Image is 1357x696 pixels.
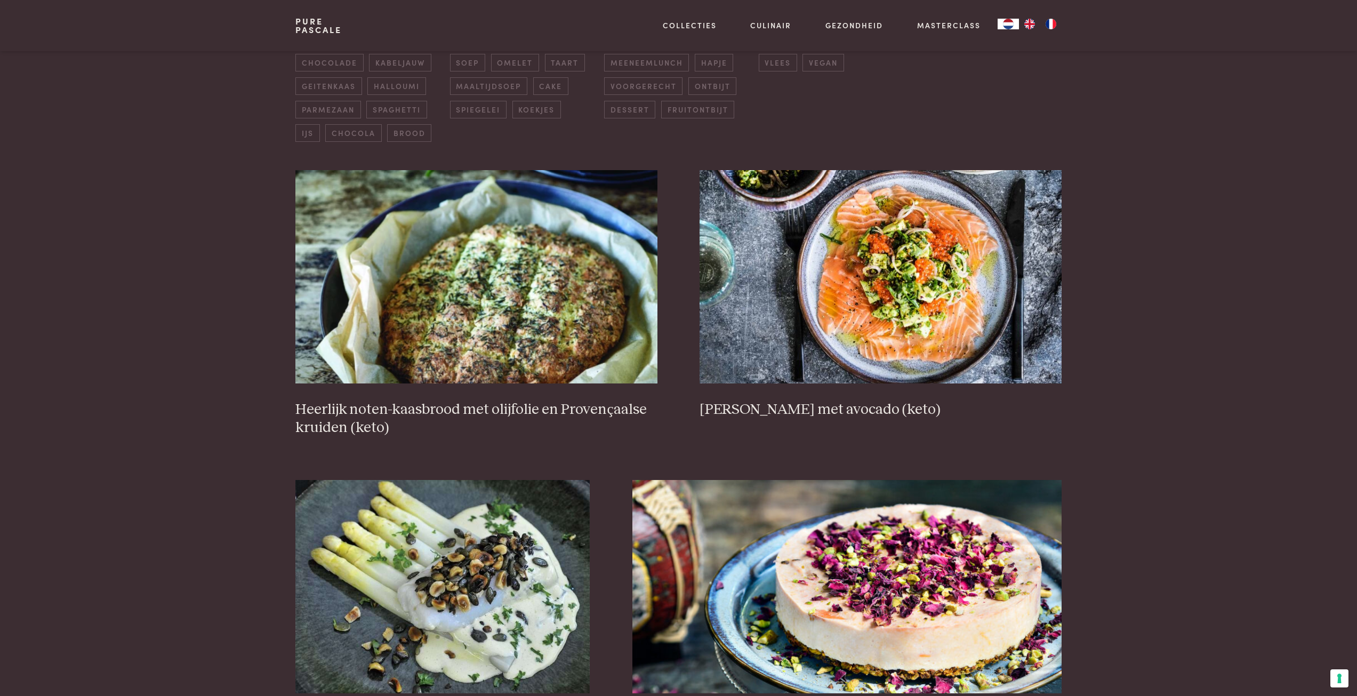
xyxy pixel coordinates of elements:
[295,401,657,437] h3: Heerlijk noten-kaasbrood met olijfolie en Provençaalse kruiden (keto)
[700,401,1061,419] h3: [PERSON_NAME] met avocado (keto)
[802,54,844,71] span: vegan
[1040,19,1062,29] a: FR
[825,20,883,31] a: Gezondheid
[295,480,590,693] img: Schelvishaasje met gebakken zaden en noten, asperges en schuimmayonaise (keto)
[604,54,689,71] span: meeneemlunch
[663,20,717,31] a: Collecties
[917,20,981,31] a: Masterclass
[387,124,431,142] span: brood
[366,101,427,118] span: spaghetti
[632,480,1062,693] img: Bavarois van perziken en gedroogde abrikozen
[295,77,362,95] span: geitenkaas
[325,124,381,142] span: chocola
[512,101,561,118] span: koekjes
[450,101,507,118] span: spiegelei
[750,20,791,31] a: Culinair
[695,54,733,71] span: hapje
[1019,19,1062,29] ul: Language list
[998,19,1062,29] aside: Language selected: Nederlands
[700,170,1061,419] a: Rauwe zalm met avocado (keto) [PERSON_NAME] met avocado (keto)
[450,77,527,95] span: maaltijdsoep
[295,170,657,383] img: Heerlijk noten-kaasbrood met olijfolie en Provençaalse kruiden (keto)
[604,77,682,95] span: voorgerecht
[700,170,1061,383] img: Rauwe zalm met avocado (keto)
[295,124,319,142] span: ijs
[295,17,342,34] a: PurePascale
[604,101,655,118] span: dessert
[367,77,425,95] span: halloumi
[533,77,568,95] span: cake
[450,54,485,71] span: soep
[759,54,797,71] span: vlees
[295,101,360,118] span: parmezaan
[295,170,657,437] a: Heerlijk noten-kaasbrood met olijfolie en Provençaalse kruiden (keto) Heerlijk noten-kaasbrood me...
[491,54,539,71] span: omelet
[1019,19,1040,29] a: EN
[295,54,363,71] span: chocolade
[998,19,1019,29] div: Language
[998,19,1019,29] a: NL
[369,54,431,71] span: kabeljauw
[545,54,585,71] span: taart
[1330,669,1348,687] button: Uw voorkeuren voor toestemming voor trackingtechnologieën
[688,77,736,95] span: ontbijt
[661,101,734,118] span: fruitontbijt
